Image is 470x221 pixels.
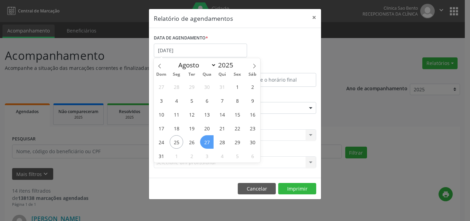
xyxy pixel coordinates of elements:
[307,9,321,26] button: Close
[246,121,259,135] span: Agosto 23, 2025
[231,108,244,121] span: Agosto 15, 2025
[230,72,245,77] span: Sex
[200,135,214,149] span: Agosto 27, 2025
[154,80,168,93] span: Julho 27, 2025
[231,135,244,149] span: Agosto 29, 2025
[154,135,168,149] span: Agosto 24, 2025
[246,108,259,121] span: Agosto 16, 2025
[185,80,198,93] span: Julho 29, 2025
[154,121,168,135] span: Agosto 17, 2025
[170,121,183,135] span: Agosto 18, 2025
[246,149,259,163] span: Setembro 6, 2025
[237,73,316,87] input: Selecione o horário final
[200,149,214,163] span: Setembro 3, 2025
[200,94,214,107] span: Agosto 6, 2025
[215,121,229,135] span: Agosto 21, 2025
[231,94,244,107] span: Agosto 8, 2025
[216,61,239,70] input: Year
[215,94,229,107] span: Agosto 7, 2025
[170,135,183,149] span: Agosto 25, 2025
[246,135,259,149] span: Agosto 30, 2025
[215,108,229,121] span: Agosto 14, 2025
[238,183,276,195] button: Cancelar
[215,80,229,93] span: Julho 31, 2025
[169,72,184,77] span: Seg
[154,149,168,163] span: Agosto 31, 2025
[215,72,230,77] span: Qui
[185,135,198,149] span: Agosto 26, 2025
[154,72,169,77] span: Dom
[154,44,247,57] input: Selecione uma data ou intervalo
[170,94,183,107] span: Agosto 4, 2025
[231,149,244,163] span: Setembro 5, 2025
[237,62,316,73] label: ATÉ
[185,121,198,135] span: Agosto 19, 2025
[154,14,233,23] h5: Relatório de agendamentos
[154,108,168,121] span: Agosto 10, 2025
[175,60,216,70] select: Month
[154,94,168,107] span: Agosto 3, 2025
[170,149,183,163] span: Setembro 1, 2025
[154,33,208,44] label: DATA DE AGENDAMENTO
[246,80,259,93] span: Agosto 2, 2025
[231,121,244,135] span: Agosto 22, 2025
[170,108,183,121] span: Agosto 11, 2025
[215,149,229,163] span: Setembro 4, 2025
[200,121,214,135] span: Agosto 20, 2025
[185,94,198,107] span: Agosto 5, 2025
[231,80,244,93] span: Agosto 1, 2025
[200,108,214,121] span: Agosto 13, 2025
[184,72,199,77] span: Ter
[199,72,215,77] span: Qua
[278,183,316,195] button: Imprimir
[215,135,229,149] span: Agosto 28, 2025
[170,80,183,93] span: Julho 28, 2025
[245,72,260,77] span: Sáb
[246,94,259,107] span: Agosto 9, 2025
[200,80,214,93] span: Julho 30, 2025
[185,149,198,163] span: Setembro 2, 2025
[185,108,198,121] span: Agosto 12, 2025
